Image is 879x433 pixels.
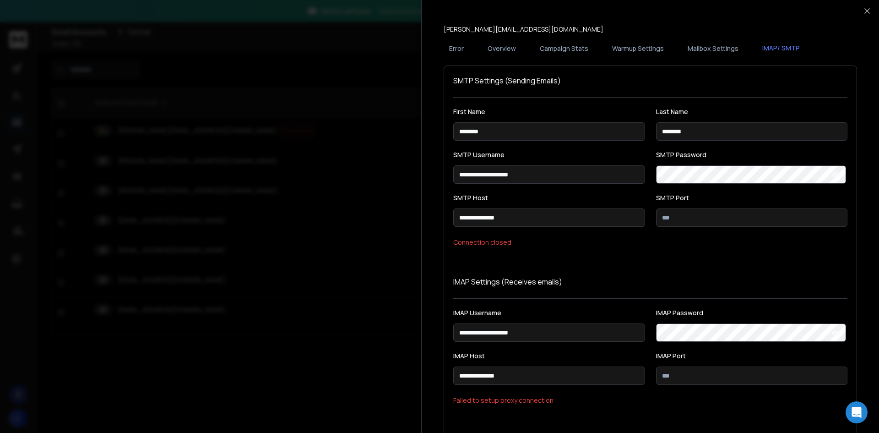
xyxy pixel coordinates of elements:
[453,310,645,316] label: IMAP Username
[846,401,868,423] div: Open Intercom Messenger
[656,152,848,158] label: SMTP Password
[656,310,848,316] label: IMAP Password
[534,38,594,59] button: Campaign Stats
[656,353,848,359] label: IMAP Port
[453,75,847,86] h1: SMTP Settings (Sending Emails)
[453,353,645,359] label: IMAP Host
[453,109,645,115] label: First Name
[656,195,848,201] label: SMTP Port
[682,38,744,59] button: Mailbox Settings
[607,38,669,59] button: Warmup Settings
[453,396,847,405] span: Failed to setup proxy connection
[444,38,469,59] button: Error
[656,109,848,115] label: Last Name
[482,38,521,59] button: Overview
[453,276,847,287] p: IMAP Settings (Receives emails)
[453,238,847,247] span: Connection closed
[453,152,645,158] label: SMTP Username
[453,195,645,201] label: SMTP Host
[444,25,603,34] p: [PERSON_NAME][EMAIL_ADDRESS][DOMAIN_NAME]
[757,38,805,59] button: IMAP/ SMTP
